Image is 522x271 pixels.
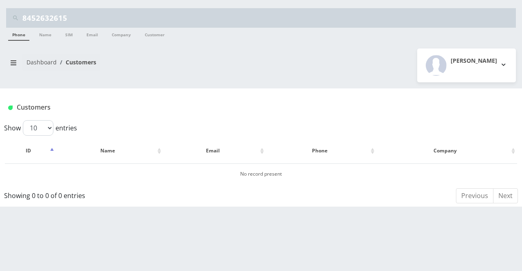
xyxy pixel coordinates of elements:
[493,188,518,203] a: Next
[4,120,77,136] label: Show entries
[417,48,516,82] button: [PERSON_NAME]
[377,139,517,163] th: Company: activate to sort column ascending
[57,58,96,66] li: Customers
[35,28,55,40] a: Name
[164,139,266,163] th: Email: activate to sort column ascending
[4,187,212,200] div: Showing 0 to 0 of 0 entries
[451,57,497,64] h2: [PERSON_NAME]
[27,58,57,66] a: Dashboard
[8,104,427,111] h1: Customers
[456,188,493,203] a: Previous
[5,163,517,184] td: No record present
[22,10,514,26] input: Search Teltik
[61,28,77,40] a: SIM
[82,28,102,40] a: Email
[5,139,56,163] th: ID: activate to sort column descending
[108,28,135,40] a: Company
[6,54,255,77] nav: breadcrumb
[8,28,29,41] a: Phone
[267,139,376,163] th: Phone: activate to sort column ascending
[23,120,53,136] select: Showentries
[141,28,169,40] a: Customer
[57,139,163,163] th: Name: activate to sort column ascending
